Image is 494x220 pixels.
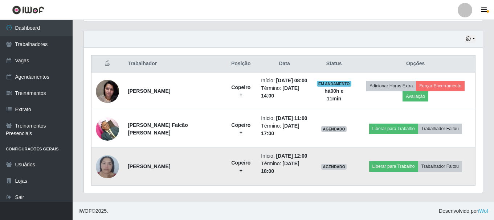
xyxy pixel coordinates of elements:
strong: [PERSON_NAME] [128,163,170,169]
time: [DATE] 12:00 [276,153,307,159]
strong: Copeiro + [231,84,250,98]
th: Data [257,55,312,72]
span: AGENDADO [321,126,347,132]
li: Início: [261,152,308,160]
time: [DATE] 08:00 [276,78,307,83]
th: Posição [225,55,257,72]
th: Trabalhador [123,55,225,72]
img: CoreUI Logo [12,5,44,14]
button: Forçar Encerramento [416,81,465,91]
button: Liberar para Trabalho [369,161,418,171]
li: Término: [261,84,308,100]
span: AGENDADO [321,164,347,170]
span: IWOF [78,208,92,214]
button: Trabalhador Faltou [418,161,462,171]
li: Término: [261,122,308,137]
img: 1697117733428.jpeg [96,113,119,144]
span: Desenvolvido por [439,207,488,215]
li: Início: [261,77,308,84]
span: © 2025 . [78,207,108,215]
img: 1682608462576.jpeg [96,76,119,107]
strong: [PERSON_NAME] [128,88,170,94]
time: [DATE] 11:00 [276,115,307,121]
strong: há 00 h e 11 min [324,88,343,101]
button: Liberar para Trabalho [369,124,418,134]
a: iWof [478,208,488,214]
th: Opções [356,55,475,72]
strong: [PERSON_NAME] Falcão [PERSON_NAME] [128,122,188,136]
li: Término: [261,160,308,175]
li: Início: [261,115,308,122]
span: EM ANDAMENTO [317,81,351,87]
button: Avaliação [403,91,428,101]
button: Trabalhador Faltou [418,124,462,134]
strong: Copeiro + [231,122,250,136]
img: 1751112478623.jpeg [96,151,119,182]
strong: Copeiro + [231,160,250,173]
th: Status [312,55,356,72]
button: Adicionar Horas Extra [366,81,416,91]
